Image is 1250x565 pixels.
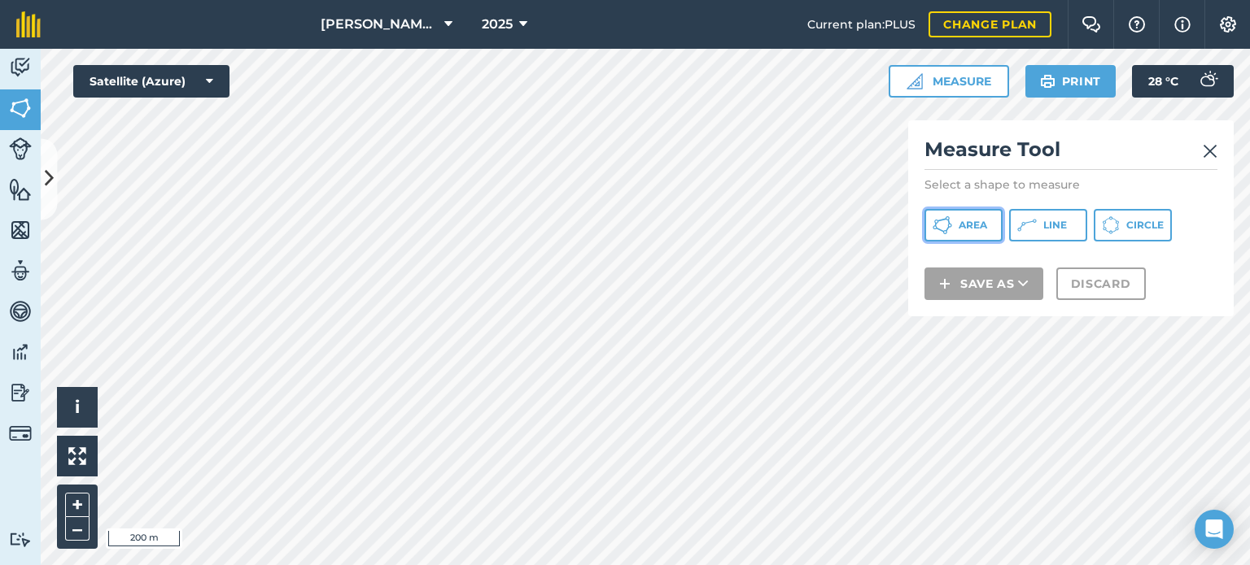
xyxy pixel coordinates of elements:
[929,11,1051,37] a: Change plan
[1082,16,1101,33] img: Two speech bubbles overlapping with the left bubble in the forefront
[907,73,923,89] img: Ruler icon
[1043,219,1067,232] span: Line
[1056,267,1146,300] button: Discard
[939,274,951,293] img: svg+xml;base64,PHN2ZyB4bWxucz0iaHR0cDovL3d3dy53My5vcmcvMjAwMC9zdmciIHdpZHRoPSIxNCIgaGVpZ2h0PSIyNC...
[1191,65,1224,98] img: svg+xml;base64,PD94bWwgdmVyc2lvbj0iMS4wIiBlbmNvZGluZz0idXRmLTgiPz4KPCEtLSBHZW5lcmF0b3I6IEFkb2JlIE...
[9,532,32,547] img: svg+xml;base64,PD94bWwgdmVyc2lvbj0iMS4wIiBlbmNvZGluZz0idXRmLTgiPz4KPCEtLSBHZW5lcmF0b3I6IEFkb2JlIE...
[321,15,438,34] span: [PERSON_NAME] farm
[9,259,32,283] img: svg+xml;base64,PD94bWwgdmVyc2lvbj0iMS4wIiBlbmNvZGluZz0idXRmLTgiPz4KPCEtLSBHZW5lcmF0b3I6IEFkb2JlIE...
[1094,209,1172,241] button: Circle
[68,447,86,465] img: Four arrows, one pointing top left, one top right, one bottom right and the last bottom left
[482,15,513,34] span: 2025
[9,137,32,160] img: svg+xml;base64,PD94bWwgdmVyc2lvbj0iMS4wIiBlbmNvZGluZz0idXRmLTgiPz4KPCEtLSBHZW5lcmF0b3I6IEFkb2JlIE...
[57,387,98,428] button: i
[1126,219,1164,232] span: Circle
[1218,16,1238,33] img: A cog icon
[75,397,80,417] span: i
[16,11,41,37] img: fieldmargin Logo
[9,55,32,80] img: svg+xml;base64,PD94bWwgdmVyc2lvbj0iMS4wIiBlbmNvZGluZz0idXRmLTgiPz4KPCEtLSBHZW5lcmF0b3I6IEFkb2JlIE...
[73,65,229,98] button: Satellite (Azure)
[9,380,32,405] img: svg+xml;base64,PD94bWwgdmVyc2lvbj0iMS4wIiBlbmNvZGluZz0idXRmLTgiPz4KPCEtLSBHZW5lcmF0b3I6IEFkb2JlIE...
[1127,16,1147,33] img: A question mark icon
[1195,510,1234,549] div: Open Intercom Messenger
[1040,72,1056,91] img: svg+xml;base64,PHN2ZyB4bWxucz0iaHR0cDovL3d3dy53My5vcmcvMjAwMC9zdmciIHdpZHRoPSIxOSIgaGVpZ2h0PSIyNC...
[9,218,32,242] img: svg+xml;base64,PHN2ZyB4bWxucz0iaHR0cDovL3d3dy53My5vcmcvMjAwMC9zdmciIHdpZHRoPSI1NiIgaGVpZ2h0PSI2MC...
[1148,65,1178,98] span: 28 ° C
[924,137,1217,170] h2: Measure Tool
[9,340,32,364] img: svg+xml;base64,PD94bWwgdmVyc2lvbj0iMS4wIiBlbmNvZGluZz0idXRmLTgiPz4KPCEtLSBHZW5lcmF0b3I6IEFkb2JlIE...
[1174,15,1191,34] img: svg+xml;base64,PHN2ZyB4bWxucz0iaHR0cDovL3d3dy53My5vcmcvMjAwMC9zdmciIHdpZHRoPSIxNyIgaGVpZ2h0PSIxNy...
[1009,209,1087,241] button: Line
[889,65,1009,98] button: Measure
[9,96,32,120] img: svg+xml;base64,PHN2ZyB4bWxucz0iaHR0cDovL3d3dy53My5vcmcvMjAwMC9zdmciIHdpZHRoPSI1NiIgaGVpZ2h0PSI2MC...
[65,493,90,517] button: +
[924,267,1043,300] button: Save as
[959,219,987,232] span: Area
[807,15,916,33] span: Current plan : PLUS
[924,209,1003,241] button: Area
[924,176,1217,193] p: Select a shape to measure
[1203,141,1217,161] img: svg+xml;base64,PHN2ZyB4bWxucz0iaHR0cDovL3d3dy53My5vcmcvMjAwMC9zdmciIHdpZHRoPSIyMiIgaGVpZ2h0PSIzMC...
[9,177,32,202] img: svg+xml;base64,PHN2ZyB4bWxucz0iaHR0cDovL3d3dy53My5vcmcvMjAwMC9zdmciIHdpZHRoPSI1NiIgaGVpZ2h0PSI2MC...
[9,299,32,324] img: svg+xml;base64,PD94bWwgdmVyc2lvbj0iMS4wIiBlbmNvZGluZz0idXRmLTgiPz4KPCEtLSBHZW5lcmF0b3I6IEFkb2JlIE...
[1132,65,1234,98] button: 28 °C
[9,422,32,445] img: svg+xml;base64,PD94bWwgdmVyc2lvbj0iMS4wIiBlbmNvZGluZz0idXRmLTgiPz4KPCEtLSBHZW5lcmF0b3I6IEFkb2JlIE...
[65,517,90,541] button: –
[1025,65,1117,98] button: Print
